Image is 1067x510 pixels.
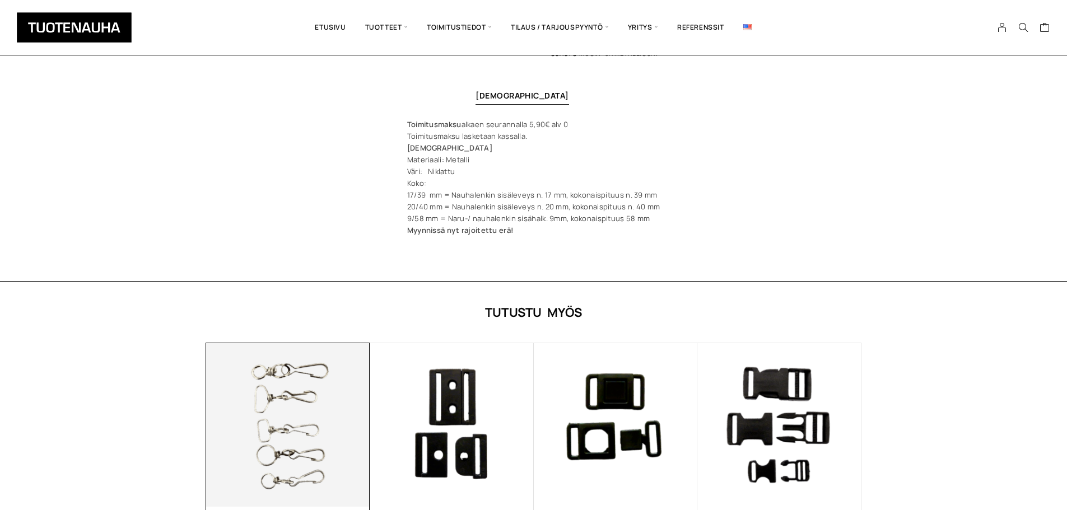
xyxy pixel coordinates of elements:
[743,24,752,30] img: English
[551,49,698,64] span: Osasto:
[17,12,132,43] img: Tuotenauha Oy
[407,177,660,189] div: Koko:
[407,166,660,177] div: Väri: Niklattu
[407,189,660,201] div: 17/39 mm = Nauhalenkin sisäleveys n. 17 mm, kokonaispituus n. 39 mm
[407,119,462,129] b: Toimitusmaksu
[407,143,492,153] b: [DEMOGRAPHIC_DATA]
[407,130,660,142] div: Toimitusmaksu lasketaan kassalla.
[407,201,660,213] div: 20/40 mm = Nauhalenkin sisäleveys n. 20 mm, kokonaispituus n. 40 mm
[407,119,660,130] div: alkaen seurannalla 5,90€ alv 0
[407,213,660,224] div: 9/58 mm = Naru-/ nauhalenkin sisähalk. 9mm, kokonaispituus 58 mm
[356,8,417,46] span: Tuotteet
[618,8,668,46] span: Yritys
[668,8,734,46] a: Referenssit
[206,304,861,321] div: Tutustu myös
[501,8,618,46] span: Tilaus / Tarjouspyyntö
[1040,22,1050,35] a: Cart
[476,90,569,101] a: [DEMOGRAPHIC_DATA]
[407,225,513,235] b: Myynnissä nyt rajoitettu erä!
[1013,22,1034,32] button: Search
[305,8,355,46] a: Etusivu
[417,8,501,46] span: Toimitustiedot
[407,154,660,166] div: Materiaali: Metalli
[991,22,1013,32] a: My Account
